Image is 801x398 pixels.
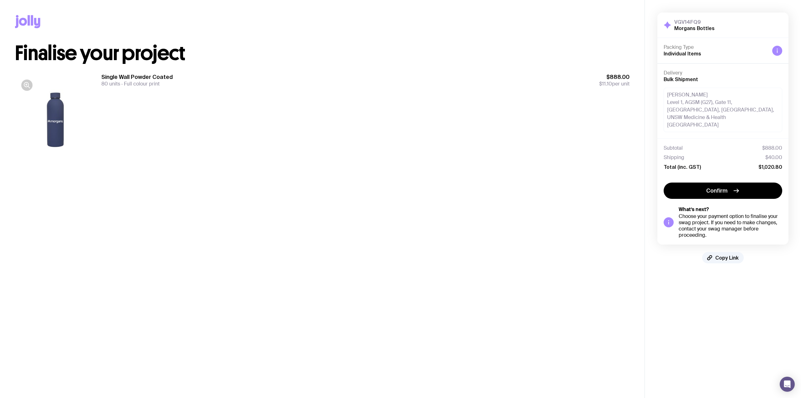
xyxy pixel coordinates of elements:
h3: VGV14FQ9 [674,19,715,25]
span: Copy Link [715,255,739,261]
button: Copy Link [702,252,744,263]
span: per unit [599,81,630,87]
div: [PERSON_NAME] Level 1, AGSM (G27), Gate 11, [GEOGRAPHIC_DATA], [GEOGRAPHIC_DATA], UNSW Medicine &... [664,88,782,132]
h3: Single Wall Powder Coated [101,73,173,81]
h5: What’s next? [679,206,782,213]
h4: Packing Type [664,44,767,50]
span: Total (inc. GST) [664,164,701,170]
span: Bulk Shipment [664,76,698,82]
span: Subtotal [664,145,683,151]
span: Full colour print [120,80,160,87]
span: $40.00 [765,154,782,161]
button: Confirm [664,183,782,199]
span: Individual Items [664,51,701,56]
span: Shipping [664,154,684,161]
div: Choose your payment option to finalise your swag project. If you need to make changes, contact yo... [679,213,782,238]
span: $11.10 [599,80,612,87]
h4: Delivery [664,70,782,76]
span: 80 units [101,80,120,87]
span: $888.00 [762,145,782,151]
span: $888.00 [599,73,630,81]
h1: Finalise your project [15,43,630,63]
span: $1,020.80 [758,164,782,170]
div: Open Intercom Messenger [780,377,795,392]
span: Confirm [706,187,727,194]
h2: Morgans Bottles [674,25,715,31]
